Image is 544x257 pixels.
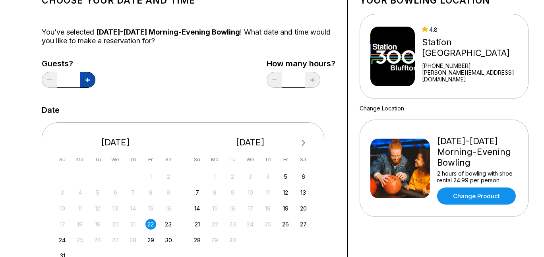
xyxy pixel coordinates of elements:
div: Not available Tuesday, September 16th, 2025 [227,203,238,214]
div: Choose Saturday, September 27th, 2025 [298,219,309,230]
div: [DATE] [189,137,312,148]
div: We [110,154,121,165]
label: Guests? [42,59,95,68]
div: Not available Tuesday, August 5th, 2025 [92,187,103,198]
div: Not available Wednesday, September 17th, 2025 [245,203,256,214]
div: Choose Sunday, September 28th, 2025 [192,235,203,245]
div: [PHONE_NUMBER] [422,62,525,69]
div: Mo [209,154,220,165]
div: Choose Saturday, September 20th, 2025 [298,203,309,214]
div: Choose Friday, September 5th, 2025 [280,171,291,182]
div: Choose Friday, September 26th, 2025 [280,219,291,230]
button: Next Month [297,137,310,149]
div: Not available Wednesday, August 6th, 2025 [110,187,121,198]
div: Not available Saturday, August 16th, 2025 [163,203,174,214]
span: [DATE]-[DATE] Morning-Evening Bowling [96,28,240,36]
div: Choose Sunday, August 24th, 2025 [57,235,68,245]
div: Th [128,154,138,165]
div: Not available Saturday, August 9th, 2025 [163,187,174,198]
div: Not available Monday, September 22nd, 2025 [209,219,220,230]
a: [PERSON_NAME][EMAIL_ADDRESS][DOMAIN_NAME] [422,69,525,83]
div: Station [GEOGRAPHIC_DATA] [422,37,525,58]
div: Not available Thursday, August 28th, 2025 [128,235,138,245]
div: Sa [163,154,174,165]
div: Not available Tuesday, September 9th, 2025 [227,187,238,198]
div: Not available Tuesday, August 12th, 2025 [92,203,103,214]
div: Not available Monday, August 18th, 2025 [75,219,85,230]
div: Choose Saturday, August 23rd, 2025 [163,219,174,230]
div: Not available Monday, September 1st, 2025 [209,171,220,182]
div: Tu [227,154,238,165]
div: Not available Monday, September 15th, 2025 [209,203,220,214]
div: Not available Friday, August 15th, 2025 [145,203,156,214]
div: Sa [298,154,309,165]
div: Not available Thursday, September 25th, 2025 [263,219,273,230]
div: Not available Thursday, August 21st, 2025 [128,219,138,230]
div: Not available Tuesday, September 2nd, 2025 [227,171,238,182]
div: Choose Sunday, September 14th, 2025 [192,203,203,214]
div: Not available Wednesday, August 20th, 2025 [110,219,121,230]
img: Station 300 Bluffton [370,27,415,86]
div: Not available Monday, September 8th, 2025 [209,187,220,198]
div: Not available Monday, August 4th, 2025 [75,187,85,198]
div: Not available Wednesday, September 3rd, 2025 [245,171,256,182]
div: Choose Sunday, September 21st, 2025 [192,219,203,230]
div: Choose Friday, August 22nd, 2025 [145,219,156,230]
div: Not available Friday, August 1st, 2025 [145,171,156,182]
div: Not available Monday, August 25th, 2025 [75,235,85,245]
div: Su [192,154,203,165]
div: Not available Tuesday, September 30th, 2025 [227,235,238,245]
div: Not available Tuesday, August 19th, 2025 [92,219,103,230]
div: Not available Tuesday, September 23rd, 2025 [227,219,238,230]
div: month 2025-09 [191,170,310,245]
div: Not available Sunday, August 10th, 2025 [57,203,68,214]
div: Not available Thursday, September 4th, 2025 [263,171,273,182]
div: You’ve selected ! What date and time would you like to make a reservation for? [42,28,335,45]
div: Choose Friday, September 19th, 2025 [280,203,291,214]
div: Th [263,154,273,165]
div: 4.8 [422,26,525,33]
div: Not available Thursday, August 7th, 2025 [128,187,138,198]
div: Choose Friday, August 29th, 2025 [145,235,156,245]
div: Tu [92,154,103,165]
label: How many hours? [267,59,335,68]
img: Friday-Sunday Morning-Evening Bowling [370,139,430,198]
div: [DATE] [54,137,177,148]
div: Not available Monday, August 11th, 2025 [75,203,85,214]
div: Choose Friday, September 12th, 2025 [280,187,291,198]
div: [DATE]-[DATE] Morning-Evening Bowling [437,136,518,168]
div: Not available Thursday, August 14th, 2025 [128,203,138,214]
div: Choose Saturday, September 6th, 2025 [298,171,309,182]
div: Not available Wednesday, August 27th, 2025 [110,235,121,245]
div: Not available Saturday, August 2nd, 2025 [163,171,174,182]
div: Not available Friday, August 8th, 2025 [145,187,156,198]
div: Not available Sunday, August 3rd, 2025 [57,187,68,198]
div: Not available Tuesday, August 26th, 2025 [92,235,103,245]
div: Not available Sunday, August 17th, 2025 [57,219,68,230]
div: Fr [280,154,291,165]
div: Fr [145,154,156,165]
div: Su [57,154,68,165]
div: Choose Saturday, August 30th, 2025 [163,235,174,245]
div: We [245,154,256,165]
a: Change Product [437,187,516,205]
div: Not available Monday, September 29th, 2025 [209,235,220,245]
label: Date [42,106,60,114]
div: Choose Saturday, September 13th, 2025 [298,187,309,198]
div: Not available Wednesday, September 24th, 2025 [245,219,256,230]
div: Not available Wednesday, September 10th, 2025 [245,187,256,198]
a: Change Location [360,105,404,112]
div: 2 hours of bowling with shoe rental 24.99 per person [437,170,518,184]
div: Not available Thursday, September 11th, 2025 [263,187,273,198]
div: Not available Wednesday, August 13th, 2025 [110,203,121,214]
div: Choose Sunday, September 7th, 2025 [192,187,203,198]
div: Mo [75,154,85,165]
div: Not available Thursday, September 18th, 2025 [263,203,273,214]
